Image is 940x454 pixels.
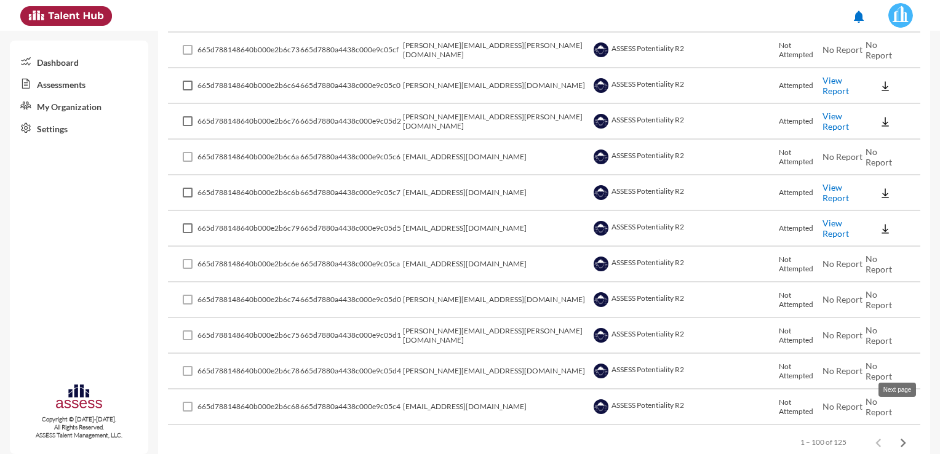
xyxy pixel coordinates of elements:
td: Attempted [779,211,822,247]
td: ASSESS Potentiality R2 [591,282,779,318]
td: [PERSON_NAME][EMAIL_ADDRESS][PERSON_NAME][DOMAIN_NAME] [403,104,591,140]
mat-icon: notifications [851,9,866,24]
td: 665d7880a4438c000e9c05ca [300,247,403,282]
td: ASSESS Potentiality R2 [591,247,779,282]
td: Not Attempted [779,389,822,425]
a: Settings [10,117,148,139]
span: No Report [822,330,862,340]
td: Not Attempted [779,318,822,354]
td: 665d7880a4438c000e9c05d4 [300,354,403,389]
td: 665d7880a4438c000e9c05c6 [300,140,403,175]
td: Attempted [779,68,822,104]
td: 665d7880a4438c000e9c05c0 [300,68,403,104]
td: 665d788148640b000e2b6c6e [197,247,300,282]
td: [PERSON_NAME][EMAIL_ADDRESS][DOMAIN_NAME] [403,354,591,389]
td: 665d788148640b000e2b6c75 [197,318,300,354]
div: 1 – 100 of 125 [800,437,846,447]
td: ASSESS Potentiality R2 [591,211,779,247]
span: No Report [866,253,892,274]
a: View Report [822,182,849,203]
td: 665d788148640b000e2b6c78 [197,354,300,389]
td: 665d7880a4438c000e9c05d1 [300,318,403,354]
td: 665d788148640b000e2b6c73 [197,33,300,68]
td: 665d7880a4438c000e9c05cf [300,33,403,68]
span: No Report [866,396,892,417]
span: No Report [822,294,862,305]
a: View Report [822,111,849,132]
td: ASSESS Potentiality R2 [591,175,779,211]
a: View Report [822,75,849,96]
td: ASSESS Potentiality R2 [591,68,779,104]
td: 665d788148640b000e2b6c76 [197,104,300,140]
span: No Report [866,289,892,310]
td: ASSESS Potentiality R2 [591,354,779,389]
img: assesscompany-logo.png [55,383,103,413]
a: Assessments [10,73,148,95]
td: 665d788148640b000e2b6c64 [197,68,300,104]
td: [EMAIL_ADDRESS][DOMAIN_NAME] [403,389,591,425]
td: [EMAIL_ADDRESS][DOMAIN_NAME] [403,140,591,175]
a: View Report [822,218,849,239]
span: No Report [822,258,862,269]
td: ASSESS Potentiality R2 [591,104,779,140]
td: [PERSON_NAME][EMAIL_ADDRESS][PERSON_NAME][DOMAIN_NAME] [403,318,591,354]
td: 665d7880a4438c000e9c05d2 [300,104,403,140]
span: No Report [866,39,892,60]
td: 665d788148640b000e2b6c68 [197,389,300,425]
td: 665d7880a4438c000e9c05d0 [300,282,403,318]
td: 665d7880a4438c000e9c05d5 [300,211,403,247]
td: ASSESS Potentiality R2 [591,33,779,68]
td: Attempted [779,104,822,140]
span: No Report [866,146,892,167]
td: [EMAIL_ADDRESS][DOMAIN_NAME] [403,247,591,282]
span: No Report [822,401,862,412]
td: Not Attempted [779,282,822,318]
td: 665d788148640b000e2b6c6a [197,140,300,175]
span: No Report [822,44,862,55]
td: [PERSON_NAME][EMAIL_ADDRESS][PERSON_NAME][DOMAIN_NAME] [403,33,591,68]
span: No Report [866,325,892,346]
td: ASSESS Potentiality R2 [591,389,779,425]
td: [PERSON_NAME][EMAIL_ADDRESS][DOMAIN_NAME] [403,68,591,104]
td: 665d788148640b000e2b6c6b [197,175,300,211]
p: Copyright © [DATE]-[DATE]. All Rights Reserved. ASSESS Talent Management, LLC. [10,415,148,439]
td: ASSESS Potentiality R2 [591,318,779,354]
td: ASSESS Potentiality R2 [591,140,779,175]
span: No Report [822,365,862,376]
td: Not Attempted [779,140,822,175]
td: Attempted [779,175,822,211]
td: Not Attempted [779,247,822,282]
a: Dashboard [10,50,148,73]
td: 665d7880a4438c000e9c05c4 [300,389,403,425]
td: 665d788148640b000e2b6c74 [197,282,300,318]
td: [PERSON_NAME][EMAIL_ADDRESS][DOMAIN_NAME] [403,282,591,318]
a: My Organization [10,95,148,117]
span: No Report [866,360,892,381]
span: No Report [822,151,862,162]
td: [EMAIL_ADDRESS][DOMAIN_NAME] [403,211,591,247]
td: 665d7880a4438c000e9c05c7 [300,175,403,211]
td: [EMAIL_ADDRESS][DOMAIN_NAME] [403,175,591,211]
td: Not Attempted [779,33,822,68]
td: Not Attempted [779,354,822,389]
td: 665d788148640b000e2b6c79 [197,211,300,247]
